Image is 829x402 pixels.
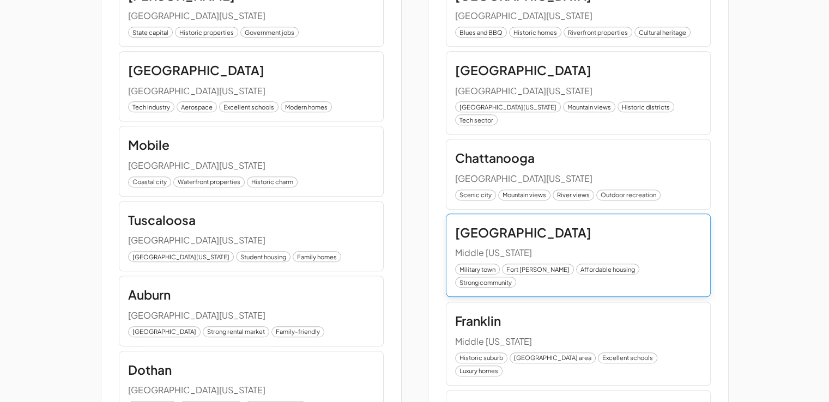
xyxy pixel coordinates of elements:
[128,210,196,230] h6: Tuscaloosa
[455,247,701,259] p: Middle [US_STATE]
[293,252,341,261] span: Family homes
[128,135,170,155] h6: Mobile
[129,177,171,186] span: Coastal city
[455,336,701,348] p: Middle [US_STATE]
[272,327,324,336] span: Family-friendly
[128,360,172,380] h6: Dothan
[564,28,632,37] span: Riverfront properties
[455,223,591,243] h6: [GEOGRAPHIC_DATA]
[128,60,264,81] h6: [GEOGRAPHIC_DATA]
[455,85,701,98] p: [GEOGRAPHIC_DATA][US_STATE]
[510,353,595,362] span: [GEOGRAPHIC_DATA] area
[128,234,374,247] p: [GEOGRAPHIC_DATA][US_STATE]
[503,265,573,274] span: Fort [PERSON_NAME]
[456,115,497,125] span: Tech sector
[577,265,639,274] span: Affordable housing
[237,252,290,261] span: Student housing
[129,327,200,336] span: [GEOGRAPHIC_DATA]
[177,102,216,112] span: Aerospace
[128,10,374,22] p: [GEOGRAPHIC_DATA][US_STATE]
[241,28,298,37] span: Government jobs
[129,28,172,37] span: State capital
[598,353,657,362] span: Excellent schools
[499,190,550,199] span: Mountain views
[597,190,660,199] span: Outdoor recreation
[128,85,374,98] p: [GEOGRAPHIC_DATA][US_STATE]
[456,28,506,37] span: Blues and BBQ
[128,160,374,172] p: [GEOGRAPHIC_DATA][US_STATE]
[247,177,297,186] span: Historic charm
[128,384,374,397] p: [GEOGRAPHIC_DATA][US_STATE]
[564,102,615,112] span: Mountain views
[510,28,561,37] span: Historic homes
[176,28,238,37] span: Historic properties
[281,102,331,112] span: Modern homes
[174,177,244,186] span: Waterfront properties
[456,265,499,274] span: Military town
[128,285,171,305] h6: Auburn
[456,366,502,375] span: Luxury homes
[128,309,374,322] p: [GEOGRAPHIC_DATA][US_STATE]
[456,190,495,199] span: Scenic city
[553,190,594,199] span: River views
[455,148,535,168] h6: Chattanooga
[455,10,701,22] p: [GEOGRAPHIC_DATA][US_STATE]
[455,60,591,81] h6: [GEOGRAPHIC_DATA]
[203,327,269,336] span: Strong rental market
[129,102,174,112] span: Tech industry
[456,102,560,112] span: [GEOGRAPHIC_DATA][US_STATE]
[456,353,507,362] span: Historic suburb
[635,28,690,37] span: Cultural heritage
[129,252,233,261] span: [GEOGRAPHIC_DATA][US_STATE]
[455,173,701,185] p: [GEOGRAPHIC_DATA][US_STATE]
[456,278,516,287] span: Strong community
[455,311,501,331] h6: Franklin
[618,102,674,112] span: Historic districts
[220,102,278,112] span: Excellent schools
